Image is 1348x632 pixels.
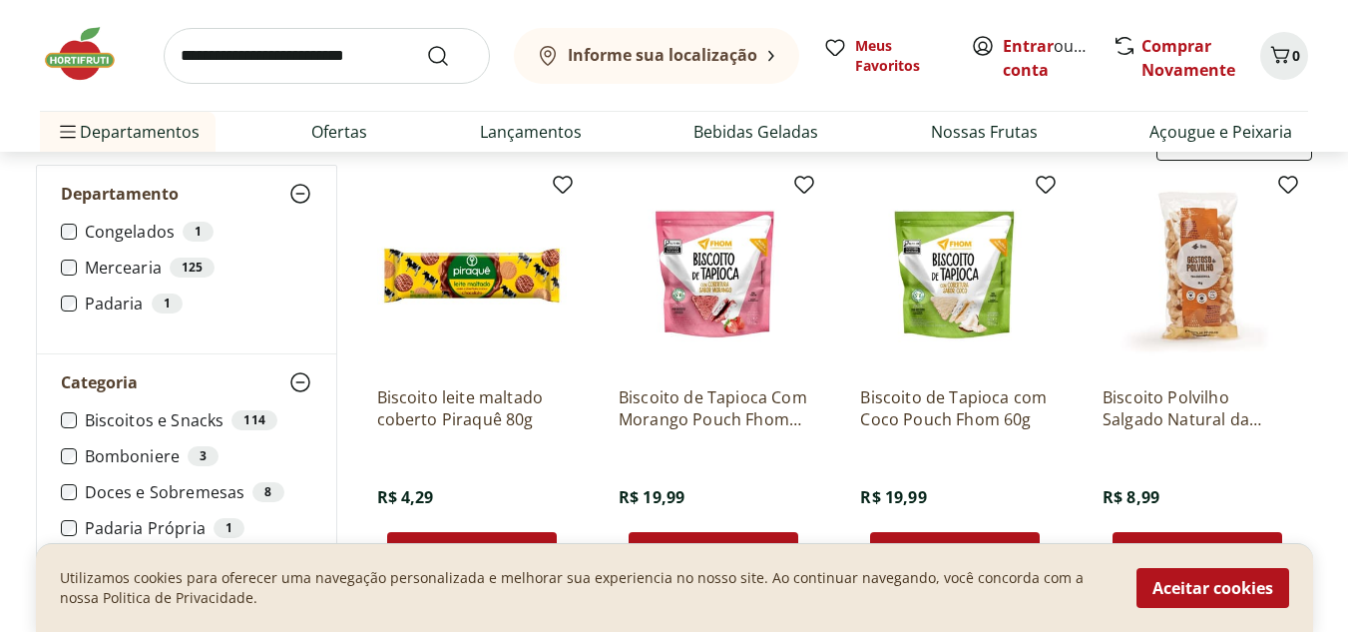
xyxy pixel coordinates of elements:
span: R$ 8,99 [1103,486,1159,508]
span: Departamentos [56,108,200,156]
div: Departamento [37,222,336,353]
label: Bomboniere [85,446,312,466]
label: Congelados [85,222,312,242]
input: search [164,28,490,84]
a: Biscoito leite maltado coberto Piraquê 80g [377,386,567,430]
button: Adicionar [387,532,557,572]
a: Açougue e Peixaria [1149,120,1292,144]
span: ou [1003,34,1092,82]
button: Informe sua localização [514,28,799,84]
button: Departamento [37,166,336,222]
a: Meus Favoritos [823,36,947,76]
span: Categoria [61,372,138,392]
div: 1 [183,222,214,242]
a: Biscoito de Tapioca Com Morango Pouch Fhom 60g [619,386,808,430]
button: Submit Search [426,44,474,68]
a: Entrar [1003,35,1054,57]
div: 1 [214,518,244,538]
label: Mercearia [85,258,312,278]
span: R$ 19,99 [860,486,926,508]
label: Padaria [85,294,312,314]
a: Comprar Novamente [1141,35,1235,81]
div: 1 [152,294,183,314]
img: Hortifruti [40,24,140,84]
img: Biscoito leite maltado coberto Piraquê 80g [377,181,567,370]
div: 114 [231,410,276,430]
button: Aceitar cookies [1136,568,1289,608]
a: Criar conta [1003,35,1113,81]
label: Doces e Sobremesas [85,482,312,502]
span: R$ 19,99 [619,486,684,508]
img: Biscoito de Tapioca com Coco Pouch Fhom 60g [860,181,1050,370]
a: Lançamentos [480,120,582,144]
span: Departamento [61,184,179,204]
span: R$ 4,29 [377,486,434,508]
p: Utilizamos cookies para oferecer uma navegação personalizada e melhorar sua experiencia no nosso ... [60,568,1113,608]
button: Adicionar [1113,532,1282,572]
button: Adicionar [870,532,1040,572]
a: Bebidas Geladas [693,120,818,144]
button: Carrinho [1260,32,1308,80]
label: Padaria Própria [85,518,312,538]
span: Meus Favoritos [855,36,947,76]
span: 0 [1292,46,1300,65]
button: Menu [56,108,80,156]
img: Biscoito Polvilho Salgado Natural da Terra 90g [1103,181,1292,370]
b: Informe sua localização [568,44,757,66]
a: Biscoito de Tapioca com Coco Pouch Fhom 60g [860,386,1050,430]
label: Biscoitos e Snacks [85,410,312,430]
a: Biscoito Polvilho Salgado Natural da Terra 90g [1103,386,1292,430]
div: Categoria [37,410,336,614]
a: Ofertas [311,120,367,144]
div: 3 [188,446,219,466]
button: Adicionar [629,532,798,572]
button: Categoria [37,354,336,410]
div: 125 [170,258,215,278]
div: 8 [252,482,283,502]
img: Biscoito de Tapioca Com Morango Pouch Fhom 60g [619,181,808,370]
a: Nossas Frutas [931,120,1038,144]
